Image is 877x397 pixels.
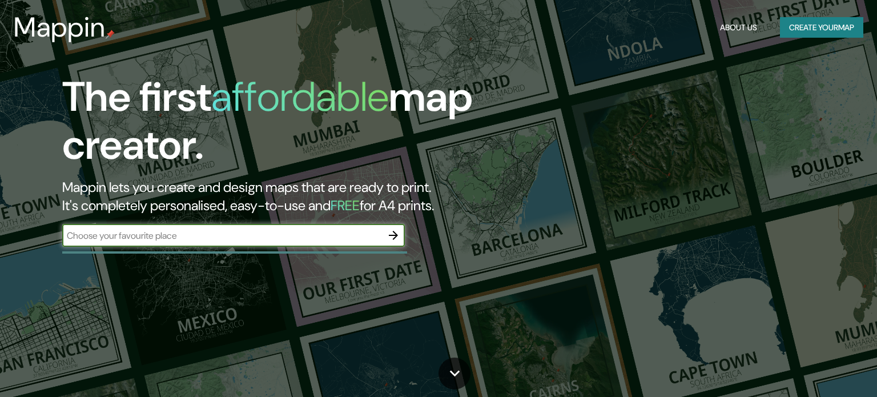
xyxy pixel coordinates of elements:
input: Choose your favourite place [62,229,382,242]
button: About Us [715,17,762,38]
img: mappin-pin [106,30,115,39]
h3: Mappin [14,11,106,43]
h2: Mappin lets you create and design maps that are ready to print. It's completely personalised, eas... [62,178,501,215]
button: Create yourmap [780,17,863,38]
h1: affordable [211,70,389,123]
h1: The first map creator. [62,73,501,178]
h5: FREE [331,197,360,214]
